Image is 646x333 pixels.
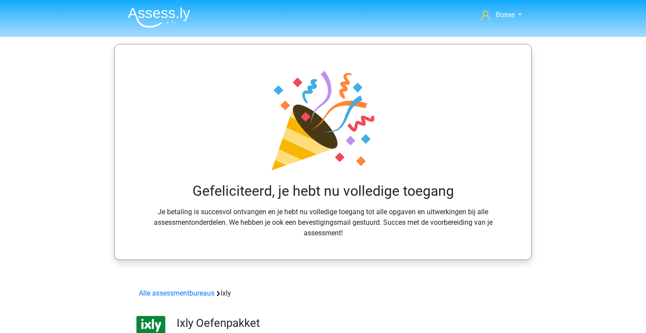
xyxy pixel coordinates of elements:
a: Bosse [477,10,525,20]
div: Je betaling is succesvol ontvangen en je hebt nu volledige toegang tot alle opgaven en uitwerking... [136,66,510,238]
h3: Ixly Oefenpakket [177,316,504,330]
div: Ixly [135,288,511,299]
h2: Gefeliciteerd, je hebt nu volledige toegang [139,183,507,199]
a: Alle assessmentbureaus [139,289,214,297]
span: Bosse [496,11,515,19]
img: Assessly [128,7,190,28]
